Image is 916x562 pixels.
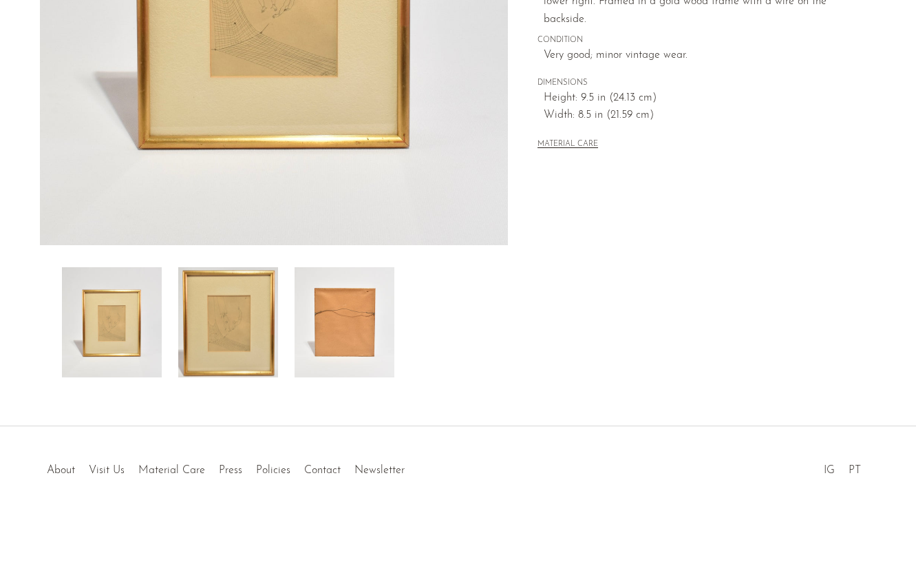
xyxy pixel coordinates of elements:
a: Policies [256,465,290,476]
img: Calder "The Catch II", Framed [62,267,162,377]
ul: Quick links [40,454,412,480]
a: Press [219,465,242,476]
span: CONDITION [537,34,847,47]
button: MATERIAL CARE [537,140,598,150]
span: DIMENSIONS [537,77,847,90]
span: Height: 9.5 in (24.13 cm) [544,90,847,107]
a: Contact [304,465,341,476]
a: PT [849,465,861,476]
span: Width: 8.5 in (21.59 cm) [544,107,847,125]
a: IG [824,465,835,476]
img: Calder "The Catch II", Framed [178,267,278,377]
a: About [47,465,75,476]
img: Calder "The Catch II", Framed [295,267,394,377]
a: Visit Us [89,465,125,476]
span: Very good; minor vintage wear. [544,47,847,65]
a: Material Care [138,465,205,476]
ul: Social Medias [817,454,868,480]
